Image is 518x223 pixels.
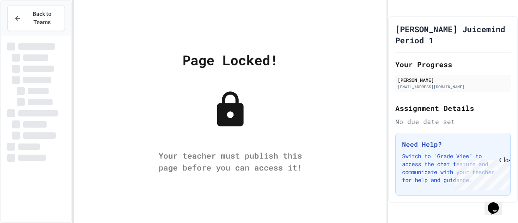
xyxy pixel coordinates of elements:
[7,6,65,31] button: Back to Teams
[452,157,510,190] iframe: chat widget
[395,103,511,114] h2: Assignment Details
[182,50,278,70] div: Page Locked!
[26,10,58,27] span: Back to Teams
[402,152,504,184] p: Switch to "Grade View" to access the chat feature and communicate with your teacher for help and ...
[3,3,55,50] div: Chat with us now!Close
[395,59,511,70] h2: Your Progress
[151,149,310,173] div: Your teacher must publish this page before you can access it!
[395,117,511,126] div: No due date set
[485,191,510,215] iframe: chat widget
[398,84,508,90] div: [EMAIL_ADDRESS][DOMAIN_NAME]
[398,76,508,83] div: [PERSON_NAME]
[402,140,504,149] h3: Need Help?
[395,23,511,46] h1: [PERSON_NAME] Juicemind Period 1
